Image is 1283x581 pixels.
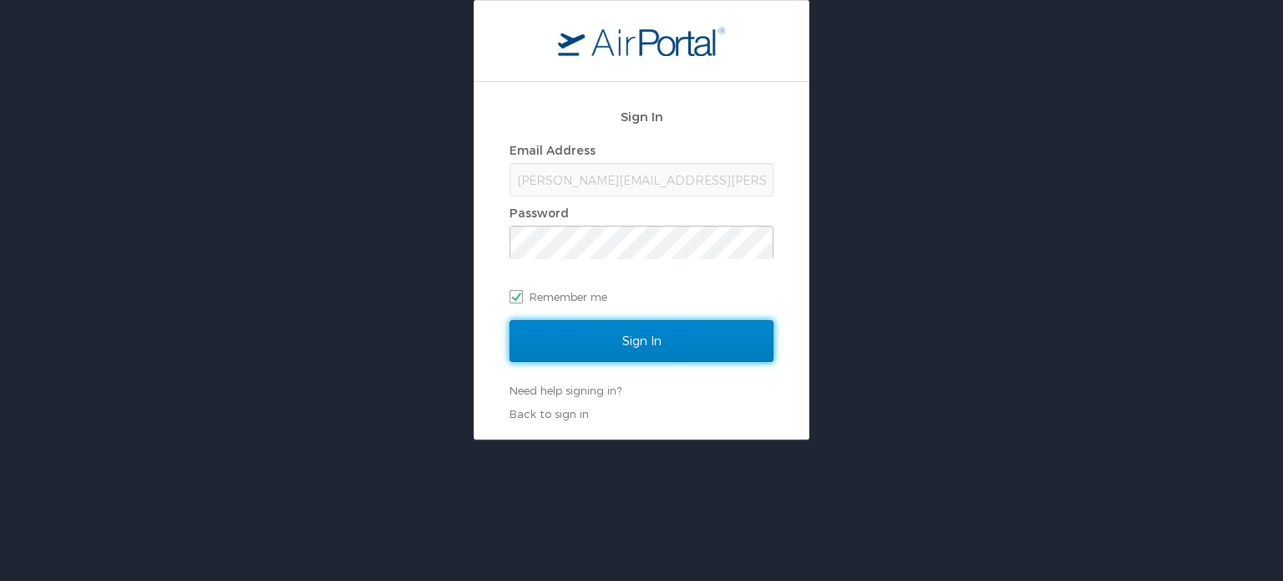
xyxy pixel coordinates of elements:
img: logo [558,26,725,56]
input: Sign In [510,320,773,362]
a: Back to sign in [510,407,589,420]
a: Need help signing in? [510,384,621,397]
label: Email Address [510,143,596,157]
label: Remember me [510,284,773,309]
h2: Sign In [510,107,773,126]
label: Password [510,206,569,220]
